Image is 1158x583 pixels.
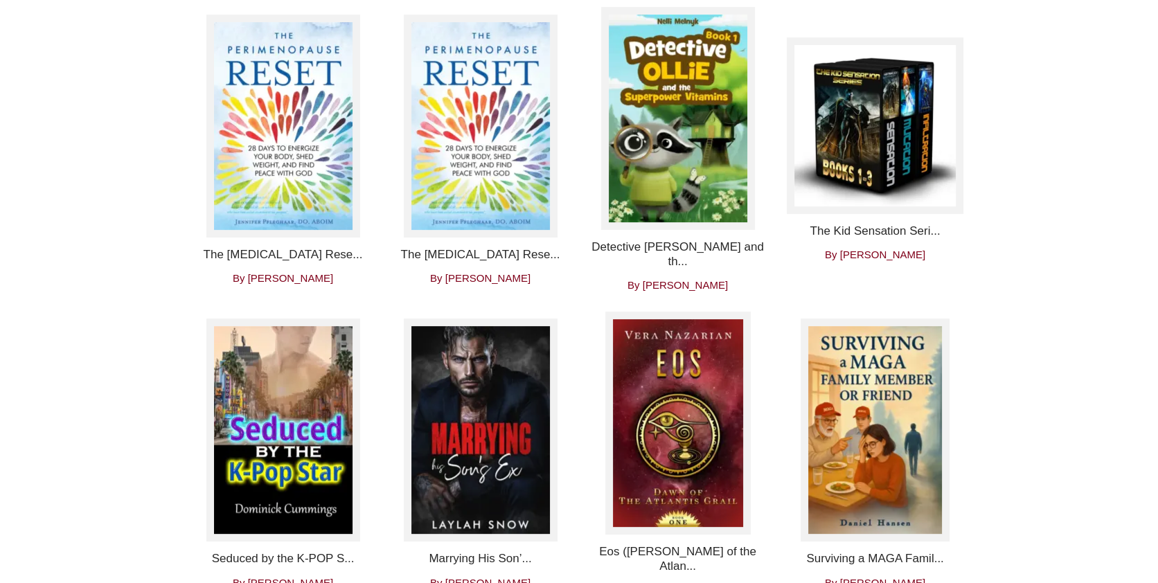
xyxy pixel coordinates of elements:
a: The Perimenopause Reset: 28 Days to Energize Your Body, Shed Weight, and Find Peace with God The ... [195,15,371,285]
h4: The Kid Sensation Seri... [787,224,963,238]
img: The Kid Sensation Series (Books 1 – 3) [787,37,963,214]
img: Seduced by the K-POP Star (Forbidden Bonds) [206,319,360,541]
img: The Perimenopause Reset: 28 Days to Energize Your Body, Shed Weight, and Find Peace with God [206,15,360,237]
img: Detective Ollie and the Superpower Vitamins: A Book for Developing Children’s Emotional Intellige... [601,7,755,230]
h4: The [MEDICAL_DATA] Rese... [195,248,371,262]
img: Marrying His Son’s Ex [404,319,558,541]
span: By [PERSON_NAME] [627,279,728,291]
a: The Perimenopause Reset: 28 Days to Energize Your Body, Shed Weight, and Find Peace with God The ... [392,15,569,285]
img: Surviving a MAGA Family Member or Friend: Your Guide to Boundaries, Empathy, and Sanity. [801,319,950,541]
a: Detective Ollie and the Superpower Vitamins: A Book for Developing Children’s Emotional Intellige... [589,7,766,291]
h4: Eos ([PERSON_NAME] of the Atlan... [589,545,766,573]
span: By [PERSON_NAME] [430,272,531,284]
img: The Perimenopause Reset: 28 Days to Energize Your Body, Shed Weight, and Find Peace with God [404,15,558,237]
h4: Surviving a MAGA Famil... [787,552,963,566]
a: The Kid Sensation Series (Books 1 – 3) The Kid Sensation Seri... By [PERSON_NAME] [787,37,963,261]
h4: The [MEDICAL_DATA] Rese... [392,248,569,262]
h4: Marrying His Son’... [392,552,569,566]
span: By [PERSON_NAME] [825,249,925,260]
span: By [PERSON_NAME] [233,272,333,284]
h4: Seduced by the K-POP S... [195,552,371,566]
h4: Detective [PERSON_NAME] and th... [589,240,766,269]
img: Eos (Dawn of the Atlantis Grail Book 1) [605,312,751,535]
